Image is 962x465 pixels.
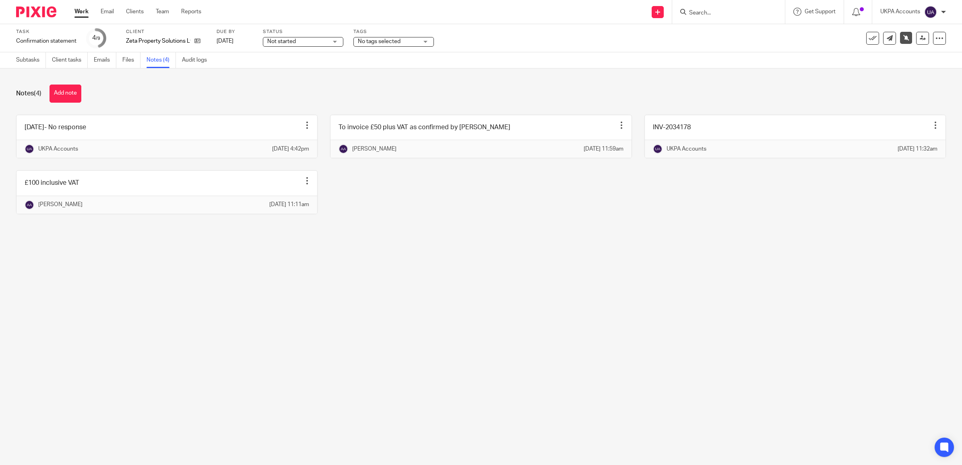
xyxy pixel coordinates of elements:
[126,37,190,45] p: Zeta Property Solutions Ltd
[181,8,201,16] a: Reports
[101,8,114,16] a: Email
[92,33,100,43] div: 4
[217,29,253,35] label: Due by
[38,145,78,153] p: UKPA Accounts
[25,200,34,210] img: svg%3E
[122,52,140,68] a: Files
[74,8,89,16] a: Work
[267,39,296,44] span: Not started
[880,8,920,16] p: UKPA Accounts
[898,145,937,153] p: [DATE] 11:32am
[34,90,41,97] span: (4)
[269,200,309,209] p: [DATE] 11:11am
[25,144,34,154] img: svg%3E
[805,9,836,14] span: Get Support
[126,8,144,16] a: Clients
[358,39,400,44] span: No tags selected
[16,52,46,68] a: Subtasks
[353,29,434,35] label: Tags
[50,85,81,103] button: Add note
[339,144,348,154] img: svg%3E
[16,89,41,98] h1: Notes
[352,145,396,153] p: [PERSON_NAME]
[16,37,76,45] div: Confirmation statement
[94,52,116,68] a: Emails
[688,10,761,17] input: Search
[147,52,176,68] a: Notes (4)
[272,145,309,153] p: [DATE] 4:42pm
[96,36,100,41] small: /9
[924,6,937,19] img: svg%3E
[16,29,76,35] label: Task
[182,52,213,68] a: Audit logs
[52,52,88,68] a: Client tasks
[156,8,169,16] a: Team
[263,29,343,35] label: Status
[38,200,83,209] p: [PERSON_NAME]
[667,145,706,153] p: UKPA Accounts
[16,6,56,17] img: Pixie
[584,145,623,153] p: [DATE] 11:59am
[126,29,206,35] label: Client
[217,38,233,44] span: [DATE]
[653,144,663,154] img: svg%3E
